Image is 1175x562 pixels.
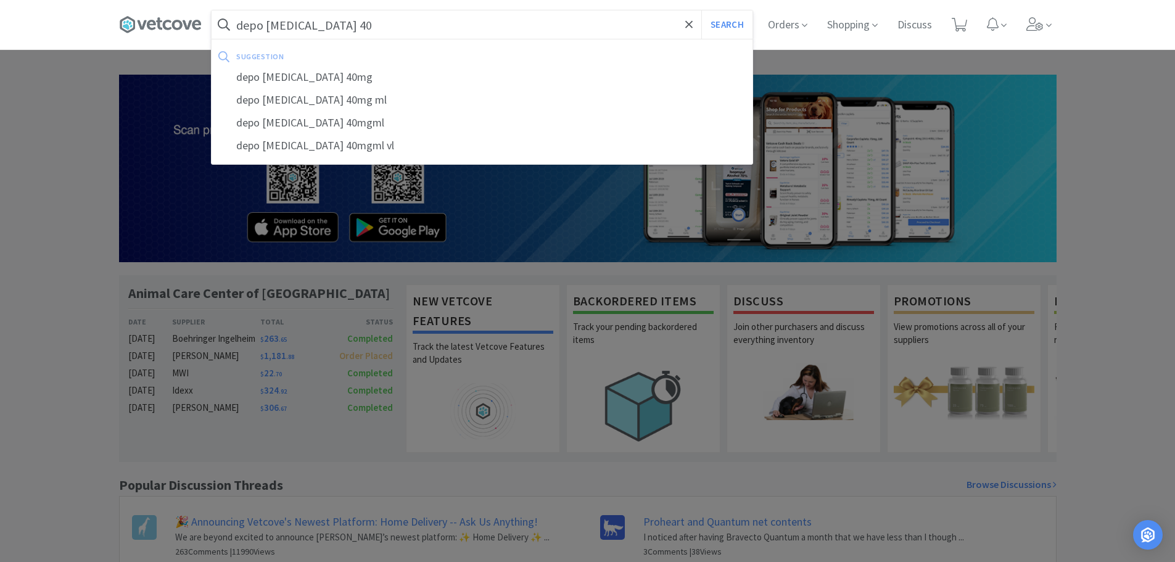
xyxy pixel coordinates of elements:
div: depo [MEDICAL_DATA] 40mgml vl [212,134,752,157]
a: Discuss [893,20,937,31]
div: depo [MEDICAL_DATA] 40mgml [212,112,752,134]
div: suggestion [236,47,514,66]
input: Search by item, sku, manufacturer, ingredient, size... [212,10,752,39]
div: Open Intercom Messenger [1133,520,1163,550]
div: depo [MEDICAL_DATA] 40mg ml [212,89,752,112]
div: depo [MEDICAL_DATA] 40mg [212,66,752,89]
button: Search [701,10,752,39]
